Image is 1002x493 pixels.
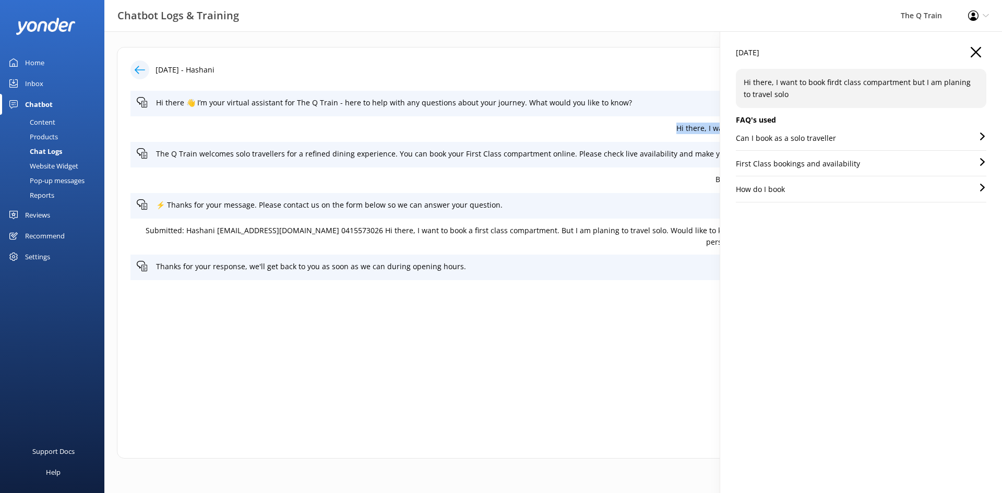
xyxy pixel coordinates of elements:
[6,173,85,188] div: Pop-up messages
[6,159,78,173] div: Website Widget
[25,205,50,225] div: Reviews
[32,441,75,462] div: Support Docs
[6,188,54,202] div: Reports
[25,52,44,73] div: Home
[6,144,104,159] a: Chat Logs
[6,159,104,173] a: Website Widget
[744,77,979,100] p: Hi there, I want to book firdt class compartment but I am planing to travel solo
[6,173,104,188] a: Pop-up messages
[736,114,986,126] h5: FAQ's used
[156,148,970,160] p: The Q Train welcomes solo travellers for a refined dining experience. You can book your First Cla...
[6,115,104,129] a: Content
[16,18,76,35] img: yonder-white-logo.png
[156,64,214,76] p: [DATE] - Hashani
[156,199,970,211] p: ⚡ Thanks for your message. Please contact us on the form below so we can answer your question.
[6,129,104,144] a: Products
[25,94,53,115] div: Chatbot
[6,188,104,202] a: Reports
[6,129,58,144] div: Products
[736,158,860,170] p: First Class bookings and availability
[117,7,239,24] h3: Chatbot Logs & Training
[156,97,970,109] p: Hi there 👋 I’m your virtual assistant for The Q Train - here to help with any questions about you...
[25,246,50,267] div: Settings
[137,174,950,185] p: But do i have to pay for two even thoguh i am planing to travel solo
[156,261,970,272] p: Thanks for your response, we'll get back to you as soon as we can during opening hours.
[6,144,62,159] div: Chat Logs
[25,225,65,246] div: Recommend
[736,184,785,195] p: How do I book
[46,462,61,483] div: Help
[25,73,43,94] div: Inbox
[736,47,759,58] p: [DATE]
[137,123,950,134] p: Hi there, I want to book firdt class compartment but I am planing to travel solo
[736,133,836,144] p: Can I book as a solo traveller
[137,225,950,248] p: Submitted: Hashani [EMAIL_ADDRESS][DOMAIN_NAME] 0415573026 Hi there, I want to book a first class...
[971,47,981,58] button: Close
[6,115,55,129] div: Content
